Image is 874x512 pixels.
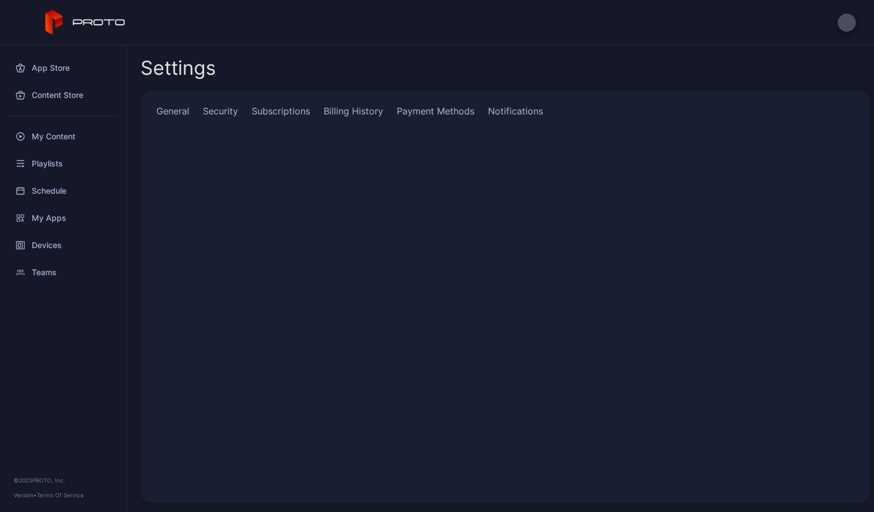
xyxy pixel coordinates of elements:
a: General [154,104,192,127]
a: Payment Methods [394,104,477,127]
a: Subscriptions [249,104,312,127]
a: My Apps [7,204,120,232]
a: Devices [7,232,120,259]
a: Billing History [321,104,385,127]
span: Version • [14,492,37,498]
a: Terms Of Service [37,492,84,498]
a: Playlists [7,150,120,177]
a: Teams [7,259,120,286]
div: © 2025 PROTO, Inc. [14,476,113,485]
a: Schedule [7,177,120,204]
h2: Settings [141,58,216,78]
a: Notifications [486,104,545,127]
a: App Store [7,54,120,82]
a: Security [201,104,240,127]
a: Content Store [7,82,120,109]
a: My Content [7,123,120,150]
